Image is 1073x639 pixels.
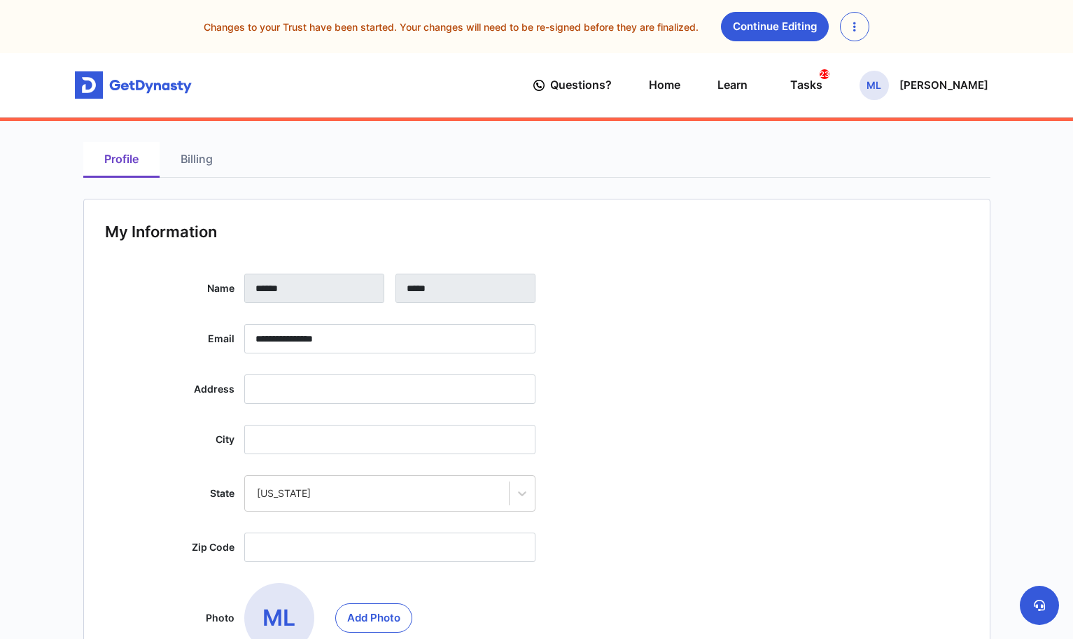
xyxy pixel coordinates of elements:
span: 23 [820,69,829,79]
label: Name [105,274,234,303]
a: Billing [160,142,234,178]
a: Tasks23 [785,65,822,105]
label: City [105,425,234,454]
a: Learn [717,65,748,105]
a: Continue Editing [721,12,829,41]
label: Email [105,324,234,353]
button: ML[PERSON_NAME] [860,71,988,100]
span: My Information [105,222,217,242]
span: Questions? [550,72,612,98]
button: ML [335,603,412,633]
div: [US_STATE] [257,486,497,500]
label: Address [105,374,234,404]
img: Get started for free with Dynasty Trust Company [75,71,192,99]
a: Profile [83,142,160,178]
label: Zip Code [105,533,234,562]
div: Changes to your Trust have been started. Your changes will need to be re-signed before they are f... [11,12,1061,41]
span: ML [860,71,889,100]
label: State [105,475,234,512]
a: Questions? [533,65,612,105]
a: Home [649,65,680,105]
p: [PERSON_NAME] [899,80,988,91]
div: Tasks [790,72,822,98]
